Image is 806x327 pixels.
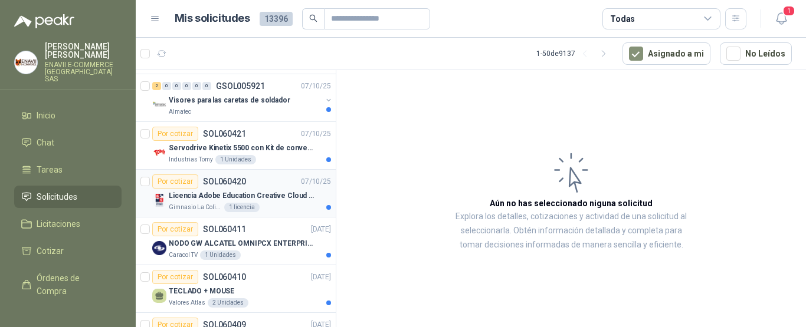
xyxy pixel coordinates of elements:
[301,81,331,92] p: 07/10/25
[169,190,316,202] p: Licencia Adobe Education Creative Cloud for enterprise license lab and classroom
[152,79,333,117] a: 2 0 0 0 0 0 GSOL00592107/10/25 Company LogoVisores para las caretas de soldadorAlmatec
[208,298,248,308] div: 2 Unidades
[152,82,161,90] div: 2
[203,130,246,138] p: SOL060421
[152,222,198,236] div: Por cotizar
[490,197,653,210] h3: Aún no has seleccionado niguna solicitud
[215,155,256,164] div: 1 Unidades
[172,82,181,90] div: 0
[14,14,74,28] img: Logo peakr
[169,250,198,260] p: Caracol TV
[536,44,613,63] div: 1 - 50 de 9137
[175,10,250,27] h1: Mis solicitudes
[720,42,792,65] button: No Leídos
[45,61,122,82] p: ENAVII E-COMMERCE [GEOGRAPHIC_DATA] SAS
[771,8,792,29] button: 1
[152,127,198,141] div: Por cotizar
[152,146,166,160] img: Company Logo
[37,109,55,122] span: Inicio
[136,170,336,217] a: Por cotizarSOL06042007/10/25 Company LogoLicencia Adobe Education Creative Cloud for enterprise l...
[169,298,205,308] p: Valores Atlas
[622,42,710,65] button: Asignado a mi
[169,238,316,249] p: NODO GW ALCATEL OMNIPCX ENTERPRISE SIP
[37,163,63,176] span: Tareas
[162,82,171,90] div: 0
[14,131,122,154] a: Chat
[14,240,122,262] a: Cotizar
[192,82,201,90] div: 0
[169,107,191,117] p: Almatec
[136,217,336,265] a: Por cotizarSOL060411[DATE] Company LogoNODO GW ALCATEL OMNIPCX ENTERPRISE SIPCaracol TV1 Unidades
[301,128,331,140] p: 07/10/25
[311,272,331,283] p: [DATE]
[45,42,122,59] p: [PERSON_NAME] [PERSON_NAME]
[37,245,64,257] span: Cotizar
[301,176,331,187] p: 07/10/25
[14,104,122,127] a: Inicio
[152,270,198,284] div: Por cotizar
[15,51,37,74] img: Company Logo
[37,136,54,149] span: Chat
[309,14,317,22] span: search
[224,203,260,212] div: 1 licencia
[169,143,316,154] p: Servodrive Kinetix 5500 con Kit de conversión y filtro (Ref 41350505)
[203,273,246,281] p: SOL060410
[203,177,246,186] p: SOL060420
[782,5,795,16] span: 1
[37,272,110,298] span: Órdenes de Compra
[169,155,213,164] p: Industrias Tomy
[136,265,336,313] a: Por cotizarSOL060410[DATE] TECLADO + MOUSEValores Atlas2 Unidades
[169,286,234,297] p: TECLADO + MOUSE
[260,12,293,26] span: 13396
[311,224,331,235] p: [DATE]
[152,98,166,112] img: Company Logo
[454,210,688,252] p: Explora los detalles, cotizaciones y actividad de una solicitud al seleccionarla. Obtén informaci...
[169,95,290,106] p: Visores para las caretas de soldador
[200,250,241,260] div: 1 Unidades
[182,82,191,90] div: 0
[136,122,336,170] a: Por cotizarSOL06042107/10/25 Company LogoServodrive Kinetix 5500 con Kit de conversión y filtro (...
[203,225,246,233] p: SOL060411
[37,190,77,203] span: Solicitudes
[216,82,265,90] p: GSOL005921
[152,241,166,255] img: Company Logo
[202,82,211,90] div: 0
[152,193,166,207] img: Company Logo
[14,158,122,181] a: Tareas
[37,217,80,230] span: Licitaciones
[14,186,122,208] a: Solicitudes
[14,267,122,302] a: Órdenes de Compra
[14,213,122,235] a: Licitaciones
[169,203,222,212] p: Gimnasio La Colina
[610,12,635,25] div: Todas
[152,174,198,189] div: Por cotizar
